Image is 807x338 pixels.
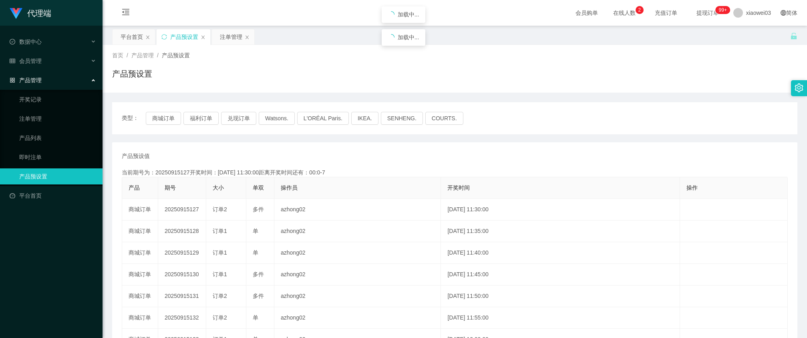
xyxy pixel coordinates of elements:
[10,8,22,19] img: logo.9652507e.png
[10,10,51,16] a: 代理端
[127,52,128,59] span: /
[122,112,146,125] span: 类型：
[158,199,206,221] td: 20250915127
[441,285,680,307] td: [DATE] 11:50:00
[425,112,463,125] button: COURTS.
[201,35,205,40] i: 图标: close
[122,168,788,177] div: 当前期号为：20250915127开奖时间：[DATE] 11:30:00距离开奖时间还有：00:0-7
[131,52,154,59] span: 产品管理
[157,52,159,59] span: /
[274,199,441,221] td: azhong02
[274,285,441,307] td: azhong02
[213,184,224,191] span: 大小
[213,314,227,321] span: 订单2
[795,83,803,92] i: 图标: setting
[122,307,158,329] td: 商城订单
[158,221,206,242] td: 20250915128
[441,221,680,242] td: [DATE] 11:35:00
[274,264,441,285] td: azhong02
[221,112,256,125] button: 兑现订单
[122,264,158,285] td: 商城订单
[651,10,681,16] span: 充值订单
[213,206,227,213] span: 订单2
[145,35,150,40] i: 图标: close
[10,77,42,83] span: 产品管理
[129,184,140,191] span: 产品
[10,58,42,64] span: 会员管理
[165,184,176,191] span: 期号
[122,285,158,307] td: 商城订单
[716,6,730,14] sup: 1204
[441,307,680,329] td: [DATE] 11:55:00
[636,6,644,14] sup: 2
[183,112,219,125] button: 福利订单
[781,10,786,16] i: 图标: global
[10,188,96,204] a: 图标: dashboard平台首页
[253,184,264,191] span: 单双
[245,35,250,40] i: 图标: close
[686,184,698,191] span: 操作
[122,221,158,242] td: 商城订单
[112,52,123,59] span: 首页
[10,77,15,83] i: 图标: appstore-o
[253,314,258,321] span: 单
[388,34,394,40] i: icon: loading
[274,242,441,264] td: azhong02
[253,271,264,277] span: 多件
[10,58,15,64] i: 图标: table
[274,221,441,242] td: azhong02
[213,271,227,277] span: 订单1
[158,242,206,264] td: 20250915129
[146,112,181,125] button: 商城订单
[158,285,206,307] td: 20250915131
[19,130,96,146] a: 产品列表
[253,206,264,213] span: 多件
[638,6,641,14] p: 2
[351,112,378,125] button: IKEA.
[213,249,227,256] span: 订单1
[259,112,295,125] button: Watsons.
[609,10,640,16] span: 在线人数
[10,39,15,45] i: 图标: check-circle-o
[253,228,258,234] span: 单
[388,11,394,18] i: icon: loading
[692,10,723,16] span: 提现订单
[121,29,143,45] div: 平台首页
[447,184,470,191] span: 开奖时间
[122,152,150,160] span: 产品预设值
[281,184,298,191] span: 操作员
[161,34,167,40] i: 图标: sync
[19,111,96,127] a: 注单管理
[398,11,419,18] span: 加载中...
[158,307,206,329] td: 20250915132
[158,264,206,285] td: 20250915130
[253,293,264,299] span: 多件
[112,0,139,26] i: 图标: menu-fold
[213,228,227,234] span: 订单1
[19,168,96,184] a: 产品预设置
[10,38,42,45] span: 数据中心
[441,199,680,221] td: [DATE] 11:30:00
[441,242,680,264] td: [DATE] 11:40:00
[253,249,258,256] span: 单
[297,112,349,125] button: L'ORÉAL Paris.
[27,0,51,26] h1: 代理端
[122,242,158,264] td: 商城订单
[220,29,242,45] div: 注单管理
[381,112,423,125] button: SENHENG.
[122,199,158,221] td: 商城订单
[274,307,441,329] td: azhong02
[162,52,190,59] span: 产品预设置
[398,34,419,40] span: 加载中...
[790,32,797,40] i: 图标: unlock
[112,68,152,80] h1: 产品预设置
[19,91,96,107] a: 开奖记录
[213,293,227,299] span: 订单2
[170,29,198,45] div: 产品预设置
[19,149,96,165] a: 即时注单
[441,264,680,285] td: [DATE] 11:45:00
